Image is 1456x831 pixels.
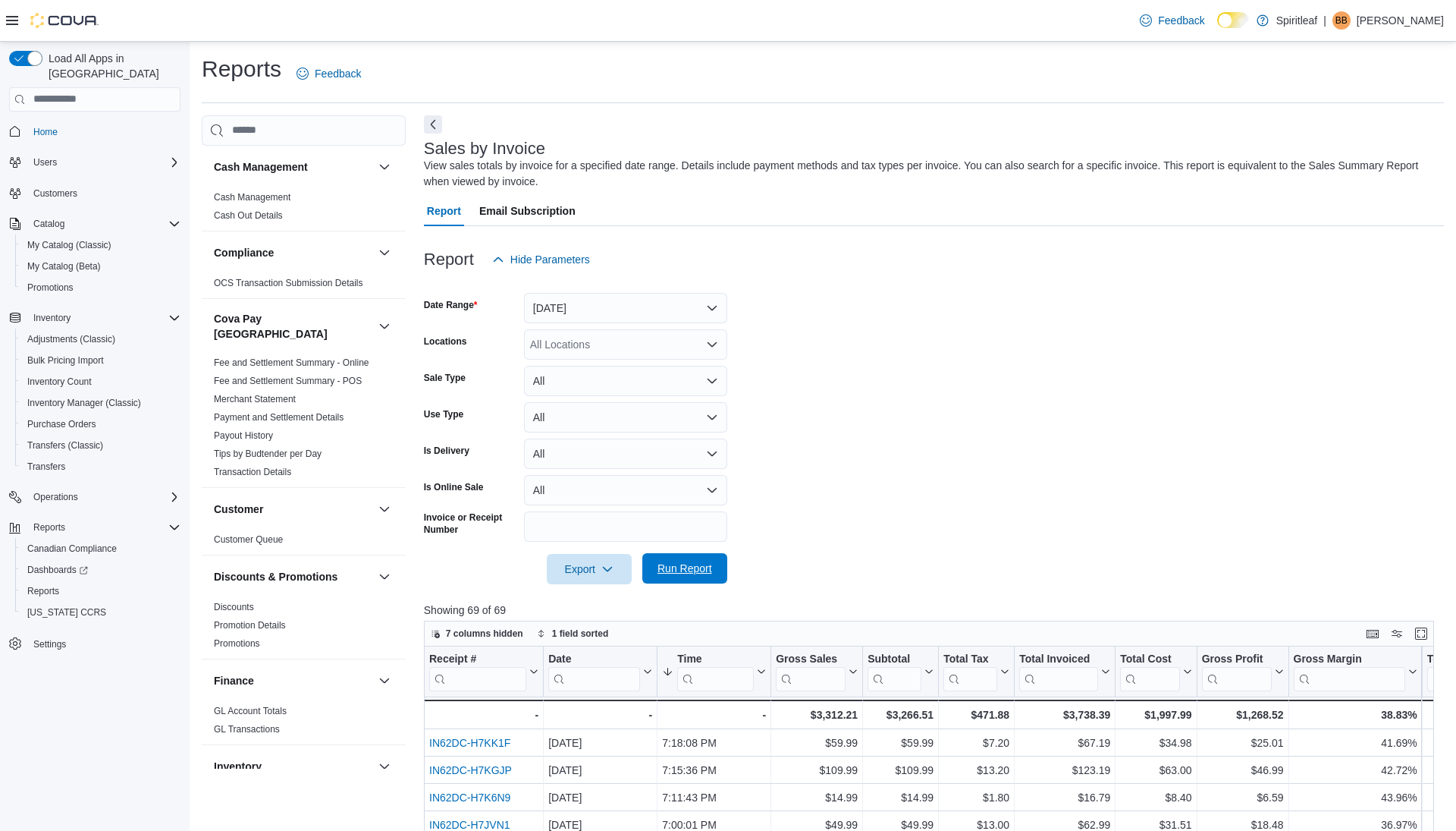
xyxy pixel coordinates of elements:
[27,461,65,473] span: Transfers
[429,737,510,749] a: IN62DC-H7KK1F
[27,634,180,653] span: Settings
[524,293,727,323] button: [DATE]
[15,235,187,256] button: My Catalog (Classic)
[315,66,361,81] span: Feedback
[21,540,123,558] a: Canadian Compliance
[3,152,187,173] button: Users
[202,274,406,298] div: Compliance
[868,706,934,724] div: $3,266.51
[214,277,363,289] span: OCS Transaction Submission Details
[677,652,754,666] div: Time
[424,512,518,536] label: Invoice or Receipt Number
[424,335,467,348] label: Locations
[21,561,94,579] a: Dashboards
[429,764,512,776] a: IN62DC-H7KGJP
[1019,789,1110,807] div: $16.79
[424,299,478,311] label: Date Range
[15,392,187,414] button: Inventory Manager (Classic)
[375,757,394,776] button: Inventory
[548,652,652,691] button: Date
[21,603,180,622] span: Washington CCRS
[21,540,180,558] span: Canadian Compliance
[214,619,286,631] span: Promotion Details
[214,638,260,649] a: Promotions
[21,415,102,433] a: Purchase Orders
[524,402,727,433] button: All
[15,602,187,623] button: [US_STATE] CCRS
[1293,734,1417,752] div: 41.69%
[424,140,545,158] h3: Sales by Invoice
[214,673,372,688] button: Finance
[479,196,576,226] span: Email Subscription
[1120,761,1191,779] div: $63.00
[214,534,283,545] a: Customer Queue
[214,209,283,222] span: Cash Out Details
[1019,734,1110,752] div: $67.19
[21,279,80,297] a: Promotions
[214,723,280,735] span: GL Transactions
[943,652,997,691] div: Total Tax
[657,561,712,576] span: Run Report
[9,115,180,694] nav: Complex example
[1335,11,1348,30] span: BB
[375,244,394,262] button: Compliance
[202,188,406,231] div: Cash Management
[427,196,461,226] span: Report
[943,734,1009,752] div: $7.20
[27,518,180,537] span: Reports
[1201,652,1283,691] button: Gross Profit
[42,51,180,81] span: Load All Apps in [GEOGRAPHIC_DATA]
[1019,652,1110,691] button: Total Invoiced
[548,706,652,724] div: -
[21,458,180,476] span: Transfers
[214,569,372,584] button: Discounts & Promotions
[3,517,187,538] button: Reports
[776,734,858,752] div: $59.99
[524,439,727,469] button: All
[428,706,538,724] div: -
[424,481,484,493] label: Is Online Sale
[27,564,88,576] span: Dashboards
[1134,5,1210,36] a: Feedback
[1201,652,1271,691] div: Gross Profit
[1201,789,1283,807] div: $6.59
[27,123,64,141] a: Home
[1323,11,1326,30] p: |
[27,354,104,367] span: Bulk Pricing Import
[1332,11,1351,30] div: Bobby B
[27,122,180,141] span: Home
[1019,706,1110,724] div: $3,738.39
[33,156,57,168] span: Users
[943,789,1009,807] div: $1.80
[21,373,180,391] span: Inventory Count
[15,277,187,298] button: Promotions
[27,376,92,388] span: Inventory Count
[1363,625,1382,643] button: Keyboard shortcuts
[1217,12,1249,28] input: Dark Mode
[214,159,372,175] button: Cash Management
[1388,625,1406,643] button: Display options
[214,393,296,405] span: Merchant Statement
[21,415,180,433] span: Purchase Orders
[375,672,394,690] button: Finance
[202,54,281,84] h1: Reports
[556,554,623,584] span: Export
[1019,761,1110,779] div: $123.19
[429,792,510,804] a: IN62DC-H7K6N9
[21,330,121,348] a: Adjustments (Classic)
[15,538,187,559] button: Canadian Compliance
[33,187,77,200] span: Customers
[1276,11,1317,30] p: Spiritleaf
[290,58,367,89] a: Feedback
[424,445,469,457] label: Is Delivery
[1120,789,1191,807] div: $8.40
[214,601,254,613] span: Discounts
[1019,652,1098,691] div: Total Invoiced
[868,734,934,752] div: $59.99
[214,311,372,342] button: Cova Pay [GEOGRAPHIC_DATA]
[214,210,283,221] a: Cash Out Details
[662,652,766,691] button: Time
[524,366,727,396] button: All
[1201,706,1283,724] div: $1,268.52
[943,706,1009,724] div: $471.88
